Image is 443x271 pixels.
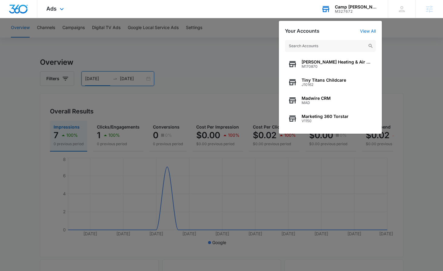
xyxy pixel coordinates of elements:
span: MAD [302,101,331,105]
input: Search Accounts [285,40,376,52]
img: logo_orange.svg [10,10,15,15]
div: Domain Overview [23,36,54,40]
span: V1150 [302,119,349,123]
button: [PERSON_NAME] Heating & Air ConditioningM170870 [285,55,376,73]
button: Marketing 360 TorstarV1150 [285,109,376,128]
div: account name [335,5,379,9]
div: account id [335,9,379,14]
h2: Your Accounts [285,28,319,34]
img: tab_keywords_by_traffic_grey.svg [60,35,65,40]
span: Ads [46,5,57,12]
span: M170870 [302,64,373,69]
div: v 4.0.25 [17,10,30,15]
img: website_grey.svg [10,16,15,21]
span: J10162 [302,83,346,87]
span: Madwire CRM [302,96,331,101]
span: [PERSON_NAME] Heating & Air Conditioning [302,60,373,64]
img: tab_domain_overview_orange.svg [16,35,21,40]
span: Tiny Titans Childcare [302,78,346,83]
span: Marketing 360 Torstar [302,114,349,119]
div: Keywords by Traffic [67,36,102,40]
div: Domain: [DOMAIN_NAME] [16,16,67,21]
a: View All [360,28,376,34]
button: Tiny Titans ChildcareJ10162 [285,73,376,91]
button: Madwire CRMMAD [285,91,376,109]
